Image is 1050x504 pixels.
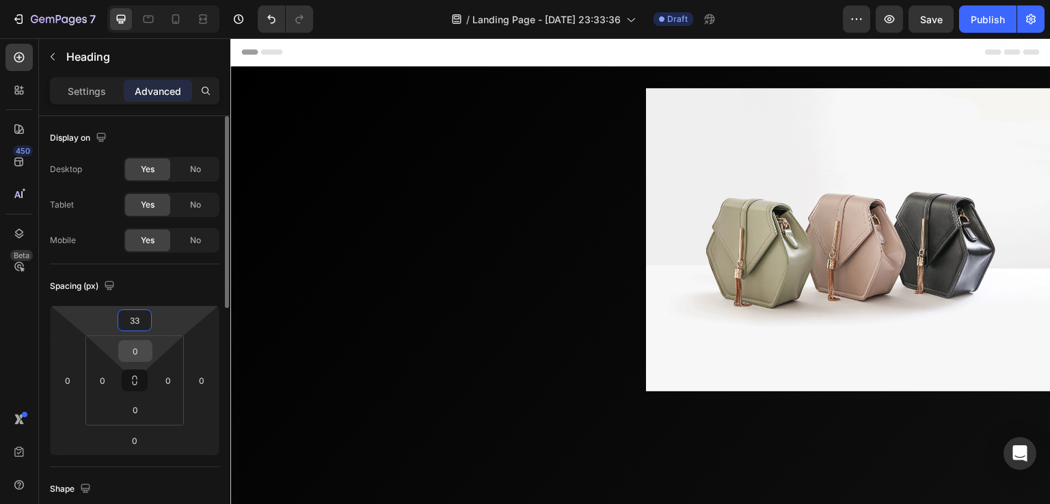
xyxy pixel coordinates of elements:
div: Publish [971,12,1005,27]
span: Yes [141,234,154,247]
div: Desktop [50,163,82,176]
span: No [190,234,201,247]
span: Draft [667,13,688,25]
p: Settings [68,84,106,98]
span: Save [920,14,943,25]
input: 0px [122,341,149,361]
span: No [190,199,201,211]
input: 0px [158,370,178,391]
button: Publish [959,5,1017,33]
button: Save [908,5,954,33]
input: 3333 [121,310,148,331]
input: 0px [92,370,113,391]
div: Beta [10,250,33,261]
div: Mobile [50,234,76,247]
input: 0 [191,370,212,391]
span: Landing Page - [DATE] 23:33:36 [472,12,621,27]
div: Tablet [50,199,74,211]
span: No [190,163,201,176]
img: image_demo.jpg [416,50,820,353]
div: Spacing (px) [50,277,118,296]
input: 0px [122,400,149,420]
input: 0 [121,430,148,451]
div: 450 [13,145,33,156]
div: Display on [50,129,109,148]
span: Yes [141,199,154,211]
div: Open Intercom Messenger [1004,437,1036,470]
input: 0 [57,370,78,391]
p: Advanced [135,84,181,98]
p: Heading [66,48,214,65]
span: Yes [141,163,154,176]
div: Undo/Redo [258,5,313,33]
p: 7 [90,11,96,27]
span: / [466,12,470,27]
button: 7 [5,5,102,33]
div: Shape [50,480,94,499]
iframe: Design area [230,38,1050,504]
